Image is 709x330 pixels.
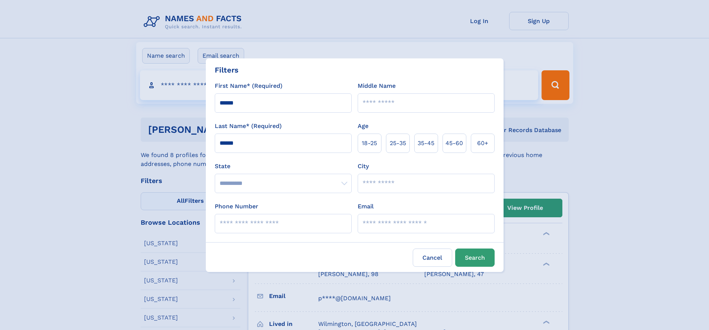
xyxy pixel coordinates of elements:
[358,162,369,171] label: City
[215,64,239,76] div: Filters
[477,139,488,148] span: 60+
[390,139,406,148] span: 25‑35
[455,249,495,267] button: Search
[413,249,452,267] label: Cancel
[445,139,463,148] span: 45‑60
[358,81,396,90] label: Middle Name
[358,202,374,211] label: Email
[215,81,282,90] label: First Name* (Required)
[215,202,258,211] label: Phone Number
[418,139,434,148] span: 35‑45
[362,139,377,148] span: 18‑25
[215,122,282,131] label: Last Name* (Required)
[358,122,368,131] label: Age
[215,162,352,171] label: State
